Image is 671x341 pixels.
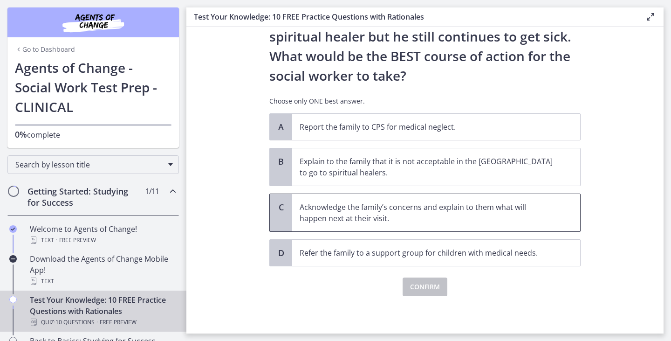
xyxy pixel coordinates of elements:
[15,129,171,140] p: complete
[30,294,175,328] div: Test Your Knowledge: 10 FREE Practice Questions with Rationales
[275,247,287,258] span: D
[30,317,175,328] div: Quiz
[15,45,75,54] a: Go to Dashboard
[300,156,554,178] p: Explain to the family that it is not acceptable in the [GEOGRAPHIC_DATA] to go to spiritual healers.
[300,121,554,132] p: Report the family to CPS for medical neglect.
[275,121,287,132] span: A
[275,156,287,167] span: B
[30,276,175,287] div: Text
[15,160,164,170] span: Search by lesson title
[145,186,159,197] span: 1 / 11
[30,235,175,246] div: Text
[403,278,447,296] button: Confirm
[410,281,440,292] span: Confirm
[300,202,554,224] p: Acknowledge the family’s concerns and explain to them what will happen next at their visit.
[96,317,98,328] span: ·
[100,317,137,328] span: Free preview
[15,58,171,117] h1: Agents of Change - Social Work Test Prep - CLINICAL
[15,129,27,140] span: 0%
[27,186,141,208] h2: Getting Started: Studying for Success
[54,317,95,328] span: · 10 Questions
[9,225,17,233] i: Completed
[275,202,287,213] span: C
[30,223,175,246] div: Welcome to Agents of Change!
[269,97,581,106] p: Choose only ONE best answer.
[56,235,57,246] span: ·
[300,247,554,258] p: Refer the family to a support group for children with medical needs.
[59,235,96,246] span: Free preview
[37,11,149,34] img: Agents of Change Social Work Test Prep
[30,253,175,287] div: Download the Agents of Change Mobile App!
[194,11,630,22] h3: Test Your Knowledge: 10 FREE Practice Questions with Rationales
[7,155,179,174] div: Search by lesson title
